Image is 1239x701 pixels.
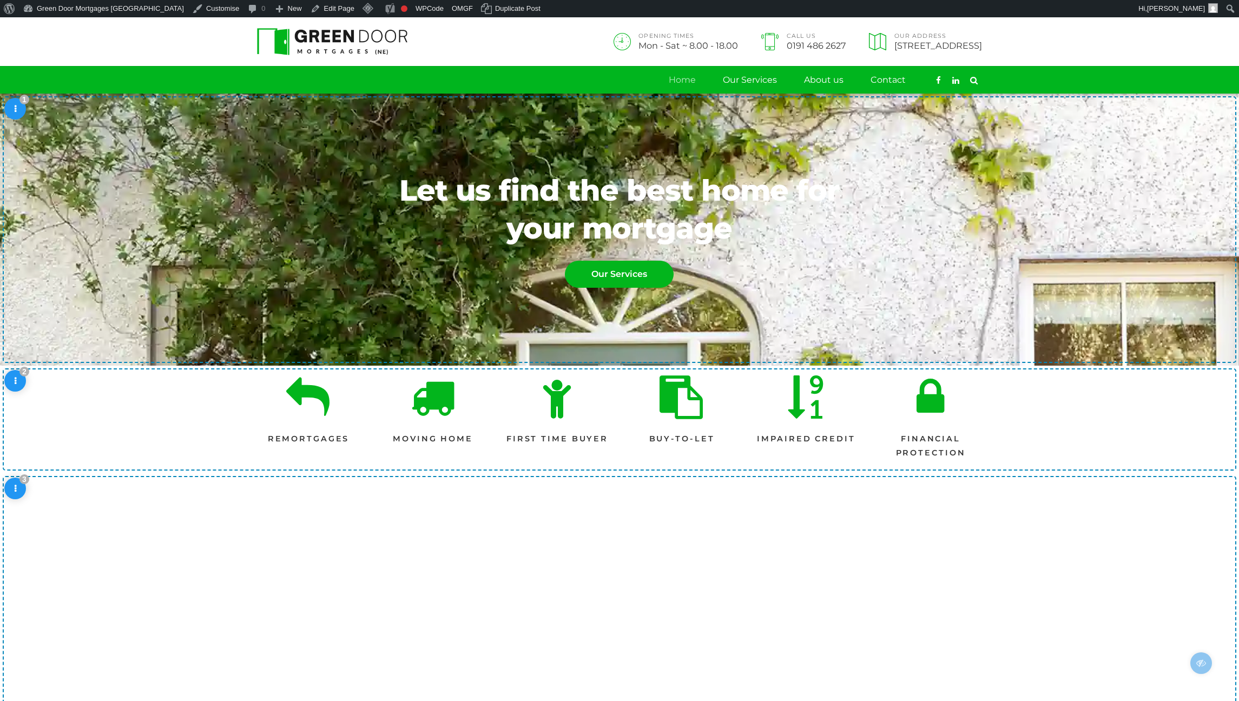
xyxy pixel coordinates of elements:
span: [STREET_ADDRESS] [894,41,982,50]
a: Our Services [723,67,777,94]
div: Focus keyphrase not set [401,5,407,12]
a: Contact [871,67,906,94]
span: Financial Protection [879,432,982,460]
span: 0191 486 2627 [787,41,846,50]
span: Our Address [894,34,982,39]
span: OPENING TIMES [638,34,738,39]
span: Mon - Sat ~ 8.00 - 18.00 [638,41,738,50]
a: About us [804,67,843,94]
img: Green Door Mortgages North East [257,28,407,55]
span: 2 [19,367,29,376]
span: First Time Buyer [506,432,608,446]
span: Edit [4,370,26,392]
span: Our Services [565,261,673,287]
span: Buy-to-let [649,432,715,446]
a: Home [669,67,696,94]
span: Edit/Preview [1190,652,1212,674]
span: Edit [4,478,26,499]
span: Edit [4,98,26,120]
span: Call Us [787,34,846,39]
a: Call Us0191 486 2627 [757,33,846,50]
span: [PERSON_NAME] [1147,4,1205,12]
span: Impaired Credit [757,432,855,446]
span: Let us find the best home for your mortgage [378,171,861,247]
span: Moving Home [393,432,473,446]
a: Our Services [565,261,674,288]
span: 3 [19,474,29,484]
span: Remortgages [268,432,350,446]
a: Our Address[STREET_ADDRESS] [866,33,982,50]
span: 1 [19,95,29,104]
